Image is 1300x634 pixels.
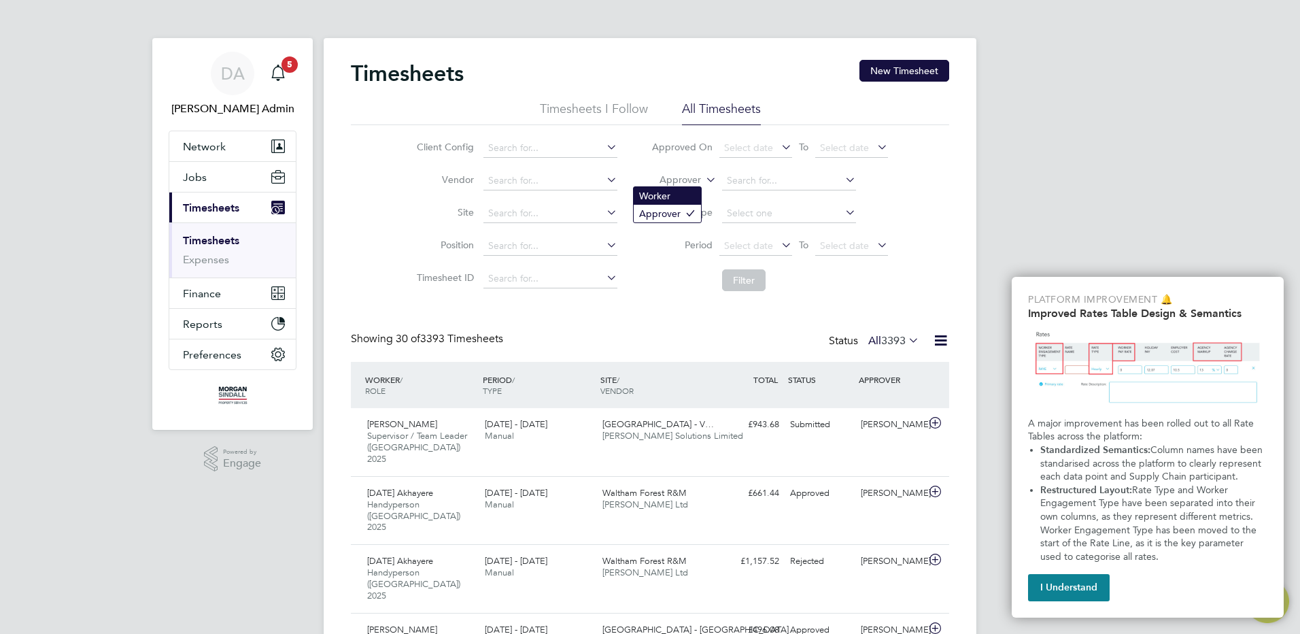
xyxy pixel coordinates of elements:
label: Vendor [413,173,474,186]
span: VENDOR [600,385,634,396]
span: Jobs [183,171,207,184]
img: Updated Rates Table Design & Semantics [1028,325,1267,412]
span: Daniel Owen Admin [169,101,296,117]
span: Select date [820,141,869,154]
span: ROLE [365,385,386,396]
img: morgansindallpropertyservices-logo-retina.png [216,384,249,405]
div: £943.68 [714,414,785,436]
div: APPROVER [855,367,926,392]
h2: Timesheets [351,60,464,87]
span: Handyperson ([GEOGRAPHIC_DATA]) 2025 [367,567,460,601]
span: / [512,374,515,385]
nav: Main navigation [152,38,313,430]
div: Rejected [785,550,855,573]
div: PERIOD [479,367,597,403]
span: DA [221,65,245,82]
span: Select date [724,141,773,154]
span: Waltham Forest R&M [602,487,687,499]
span: / [400,374,403,385]
div: SITE [597,367,715,403]
li: All Timesheets [682,101,761,125]
li: Worker [634,187,701,205]
span: TYPE [483,385,502,396]
span: To [795,138,812,156]
span: [GEOGRAPHIC_DATA] - V… [602,418,714,430]
input: Select one [722,204,856,223]
input: Search for... [722,171,856,190]
strong: Standardized Semantics: [1040,444,1150,456]
span: Supervisor / Team Leader ([GEOGRAPHIC_DATA]) 2025 [367,430,467,465]
span: 3393 Timesheets [396,332,503,346]
button: New Timesheet [859,60,949,82]
a: Go to account details [169,52,296,117]
span: Powered by [223,446,261,458]
div: WORKER [362,367,479,403]
span: / [617,374,619,385]
span: Select date [724,239,773,252]
label: Timesheet ID [413,271,474,284]
span: Column names have been standarised across the platform to clearly represent each data point and S... [1040,444,1265,482]
span: Network [183,140,226,153]
label: Site [413,206,474,218]
span: [PERSON_NAME] Solutions Limited [602,430,743,441]
label: Approver [640,173,701,187]
button: Filter [722,269,766,291]
div: Approved [785,482,855,505]
span: To [795,236,812,254]
p: Platform Improvement 🔔 [1028,293,1267,307]
span: Preferences [183,348,241,361]
input: Search for... [483,237,617,256]
div: £1,157.52 [714,550,785,573]
div: Submitted [785,414,855,436]
div: [PERSON_NAME] [855,414,926,436]
span: [PERSON_NAME] [367,418,437,430]
span: 30 of [396,332,420,346]
p: A major improvement has been rolled out to all Rate Tables across the platform: [1028,417,1267,444]
span: Finance [183,287,221,300]
span: [DATE] - [DATE] [485,487,547,499]
span: [DATE] - [DATE] [485,555,547,567]
span: TOTAL [753,374,778,385]
li: Timesheets I Follow [540,101,648,125]
div: Status [829,332,922,351]
span: [PERSON_NAME] Ltd [602,499,688,510]
span: Handyperson ([GEOGRAPHIC_DATA]) 2025 [367,499,460,533]
span: [DATE] - [DATE] [485,418,547,430]
span: Reports [183,318,222,331]
div: Improved Rate Table Semantics [1012,277,1284,618]
span: Rate Type and Worker Engagement Type have been separated into their own columns, as they represen... [1040,484,1259,563]
a: Expenses [183,253,229,266]
input: Search for... [483,171,617,190]
a: Go to home page [169,384,296,405]
a: Timesheets [183,234,239,247]
label: Approved On [651,141,713,153]
input: Search for... [483,204,617,223]
span: [DATE] Akhayere [367,487,433,499]
button: I Understand [1028,574,1110,601]
label: Client Config [413,141,474,153]
span: Select date [820,239,869,252]
span: Waltham Forest R&M [602,555,687,567]
input: Search for... [483,269,617,288]
span: Timesheets [183,201,239,214]
label: Position [413,239,474,251]
div: [PERSON_NAME] [855,550,926,573]
span: 3393 [881,334,906,348]
div: £661.44 [714,482,785,505]
div: [PERSON_NAME] [855,482,926,505]
span: Engage [223,458,261,469]
span: Manual [485,430,514,441]
li: Approver [634,205,701,222]
span: [PERSON_NAME] Ltd [602,567,688,578]
span: Manual [485,567,514,578]
strong: Restructured Layout: [1040,484,1132,496]
input: Search for... [483,139,617,158]
div: STATUS [785,367,855,392]
span: 5 [281,56,298,73]
label: Period [651,239,713,251]
label: All [868,334,919,348]
div: Showing [351,332,506,346]
span: Manual [485,499,514,510]
h2: Improved Rates Table Design & Semantics [1028,307,1267,320]
span: [DATE] Akhayere [367,555,433,567]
